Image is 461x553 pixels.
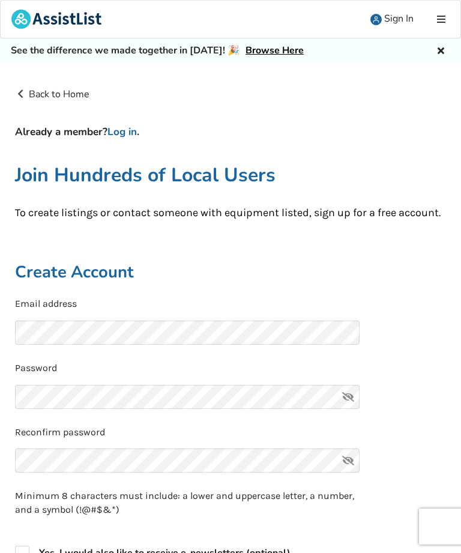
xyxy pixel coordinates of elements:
img: assistlist-logo [11,10,101,29]
img: user icon [370,14,382,25]
h2: Create Account [15,262,446,283]
p: Password [15,361,446,375]
a: Browse Here [246,44,304,57]
h5: See the difference we made together in [DATE]! 🎉 [11,44,304,57]
p: To create listings or contact someone with equipment listed, sign up for a free account. [15,205,446,221]
a: Back to Home [15,88,89,101]
p: Minimum 8 characters must include: a lower and uppercase letter, a number, and a symbol (!@#$&*) [15,489,360,517]
a: user icon Sign In [360,1,424,38]
a: Log in [107,125,137,139]
span: Sign In [384,12,414,25]
p: Email address [15,297,446,311]
h4: Already a member? . [15,125,446,139]
p: Reconfirm password [15,426,446,440]
h1: Join Hundreds of Local Users [15,163,446,187]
